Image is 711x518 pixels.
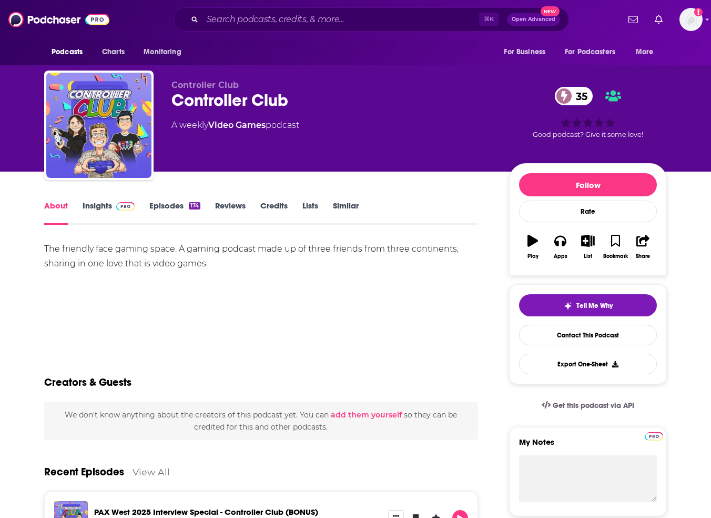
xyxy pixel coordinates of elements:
button: Open AdvancedNew [507,13,560,26]
span: New [541,6,560,16]
a: Get this podcast via API [533,393,643,419]
a: Pro website [645,431,663,441]
div: A weekly podcast [171,119,299,132]
span: Get this podcast via API [553,401,634,410]
div: 35Good podcast? Give it some love! [509,80,667,145]
span: Controller Club [171,80,239,90]
a: 35 [555,87,593,105]
span: Open Advanced [512,17,555,22]
a: Episodes174 [149,201,200,225]
span: Podcasts [52,45,83,59]
button: add them yourself [331,411,402,419]
img: tell me why sparkle [564,302,572,310]
a: PAX West 2025 Interview Special - Controller Club (BONUS) [94,507,318,517]
a: Charts [95,42,131,62]
button: Follow [519,173,657,196]
span: More [636,45,654,59]
button: Play [519,228,546,266]
a: Reviews [215,201,246,225]
a: Show notifications dropdown [651,11,667,28]
a: Video Games [208,120,266,130]
svg: Add a profile image [694,8,703,16]
div: Bookmark [603,253,628,260]
button: List [574,228,602,266]
div: Search podcasts, credits, & more... [174,7,569,32]
a: InsightsPodchaser Pro [83,201,135,225]
span: Charts [102,45,125,59]
button: open menu [136,42,195,62]
a: Lists [302,201,318,225]
img: User Profile [679,8,703,31]
div: Apps [554,253,567,260]
span: ⌘ K [479,13,499,26]
a: Similar [333,201,359,225]
button: Share [629,228,657,266]
div: Play [527,253,539,260]
span: We don't know anything about the creators of this podcast yet . You can so they can be credited f... [65,410,457,431]
span: 35 [565,87,593,105]
button: Apps [546,228,574,266]
span: Tell Me Why [576,302,613,310]
label: My Notes [519,437,657,455]
a: Recent Episodes [44,465,124,479]
button: open menu [628,42,667,62]
span: For Podcasters [565,45,615,59]
a: Show notifications dropdown [624,11,642,28]
img: Podchaser Pro [645,432,663,441]
button: open menu [496,42,558,62]
a: About [44,201,68,225]
span: Logged in as sarahhallprinc [679,8,703,31]
div: 174 [189,202,200,210]
a: View All [133,466,170,477]
button: Bookmark [602,228,629,266]
button: Export One-Sheet [519,354,657,374]
button: open menu [44,42,96,62]
div: Rate [519,201,657,222]
h2: Creators & Guests [44,376,131,389]
button: open menu [558,42,631,62]
span: For Business [504,45,545,59]
span: Monitoring [144,45,181,59]
a: Contact This Podcast [519,325,657,345]
img: Podchaser Pro [116,202,135,211]
img: Controller Club [46,73,151,178]
a: Credits [260,201,288,225]
img: Podchaser - Follow, Share and Rate Podcasts [8,9,109,29]
div: Share [636,253,650,260]
button: tell me why sparkleTell Me Why [519,294,657,316]
div: The friendly face gaming space. A gaming podcast made up of three friends from three continents, ... [44,242,478,271]
button: Show profile menu [679,8,703,31]
input: Search podcasts, credits, & more... [202,11,479,28]
div: List [584,253,592,260]
span: Good podcast? Give it some love! [533,131,643,138]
